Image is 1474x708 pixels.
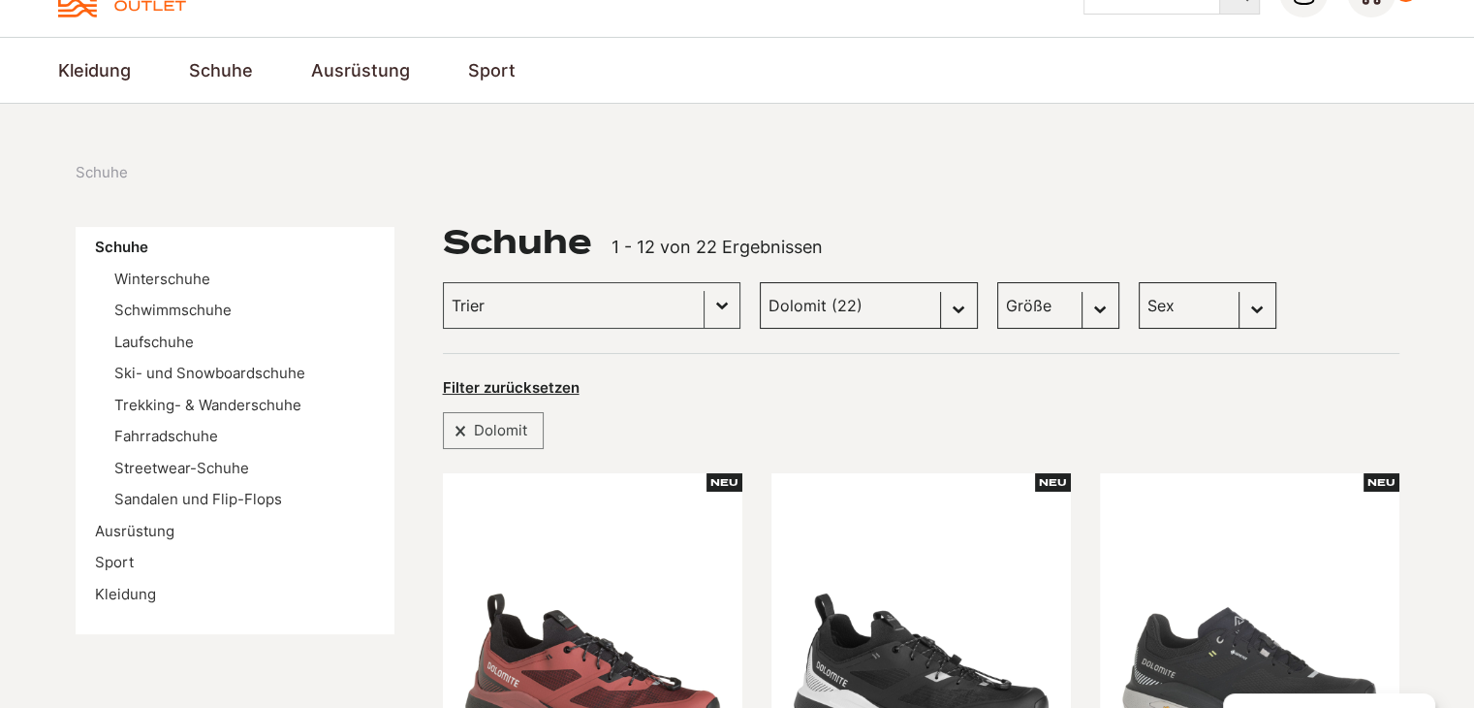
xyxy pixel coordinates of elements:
a: Fahrradschuhe [114,427,218,445]
font: Ausrüstung [311,60,410,80]
font: Filter zurücksetzen [443,378,580,397]
a: Kleidung [95,585,156,603]
a: Sport [95,553,134,571]
button: Filter zurücksetzen [443,378,580,398]
font: Schuhe [189,60,253,80]
a: Kleidung [58,57,131,83]
a: Ausrüstung [95,522,174,540]
font: Kleidung [58,60,131,80]
a: Ausrüstung [311,57,410,83]
a: Schuhe [189,57,253,83]
font: 1 - 12 von 22 Ergebnissen [612,237,823,257]
a: Schwimmschuhe [114,301,232,319]
button: Liste ein-/ausblenden [705,283,739,328]
a: Trekking- & Wanderschuhe [114,396,301,414]
input: Trier [452,293,696,318]
a: Schuhe [95,238,148,256]
a: Winterschuhe [114,270,210,288]
font: Schuhe [443,223,592,261]
a: Ski- und Snowboardschuhe [114,364,305,382]
font: Dolomit [474,421,527,439]
a: Laufschuhe [114,333,194,351]
a: Sandalen und Flip-Flops [114,490,282,508]
a: Sport [468,57,516,83]
font: Schuhe [76,163,128,181]
a: Streetwear-Schuhe [114,459,249,477]
nav: Paniermehl [76,162,128,184]
div: Dolomit [443,412,544,449]
font: Sport [468,60,516,80]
